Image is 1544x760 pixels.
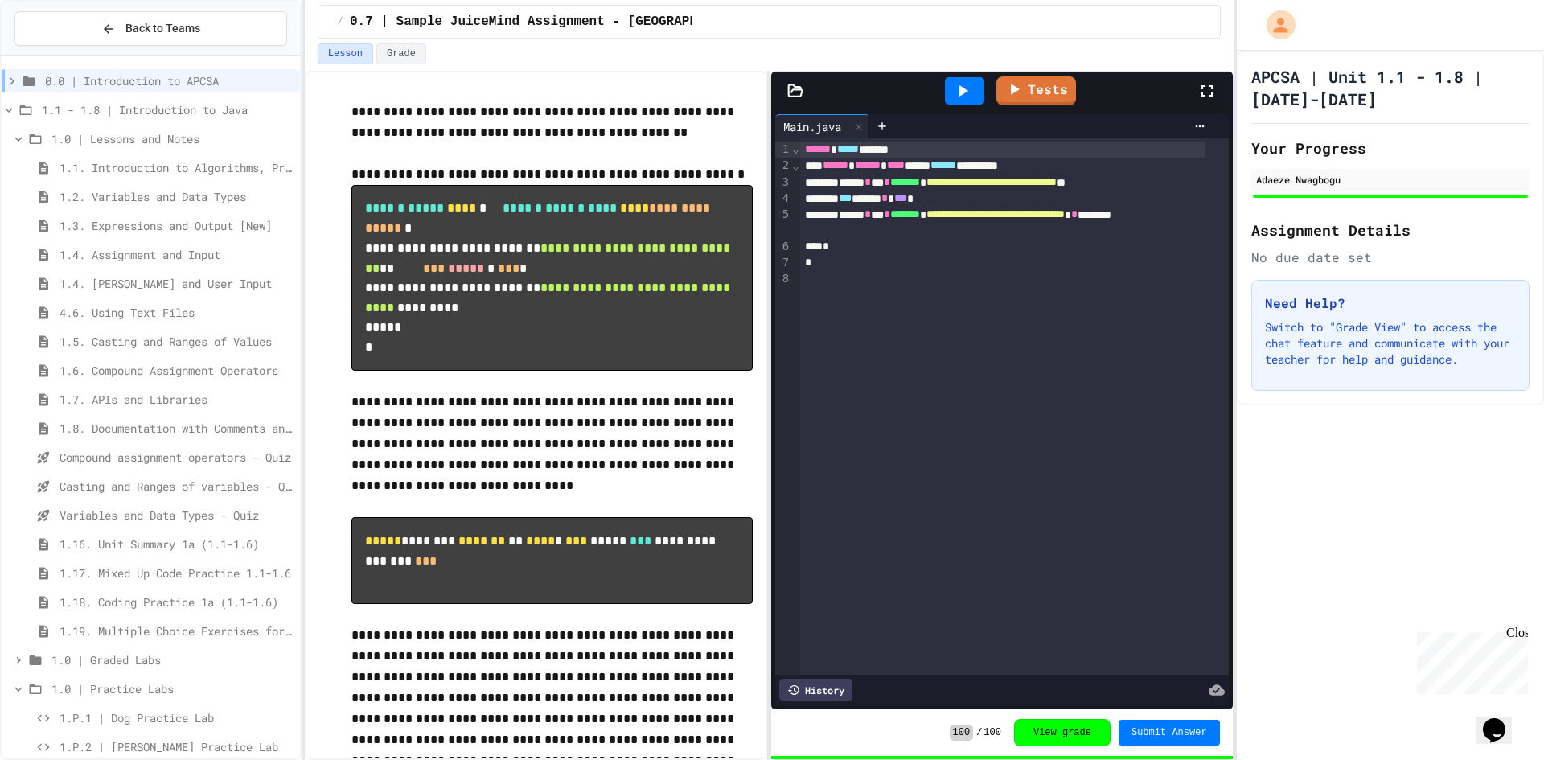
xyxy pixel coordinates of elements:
div: 3 [775,175,791,191]
div: 8 [775,271,791,287]
a: Tests [996,76,1076,105]
span: 100 [983,726,1001,739]
h2: Assignment Details [1251,219,1530,241]
span: 1.0 | Lessons and Notes [51,130,294,147]
span: Variables and Data Types - Quiz [60,507,294,524]
div: 7 [775,255,791,271]
h3: Need Help? [1265,294,1516,313]
div: 1 [775,142,791,158]
span: 1.18. Coding Practice 1a (1.1-1.6) [60,594,294,610]
span: 1.17. Mixed Up Code Practice 1.1-1.6 [60,565,294,581]
span: Back to Teams [125,20,200,37]
div: 4 [775,191,791,207]
span: 1.4. [PERSON_NAME] and User Input [60,275,294,292]
span: 1.4. Assignment and Input [60,246,294,263]
div: Main.java [775,118,849,135]
span: / [976,726,982,739]
span: 1.0 | Graded Labs [51,651,294,668]
span: Casting and Ranges of variables - Quiz [60,478,294,495]
span: Fold line [791,159,799,172]
span: Fold line [791,142,799,155]
span: Submit Answer [1131,726,1207,739]
span: 1.16. Unit Summary 1a (1.1-1.6) [60,536,294,553]
span: 1.2. Variables and Data Types [60,188,294,205]
button: Lesson [318,43,373,64]
span: 1.5. Casting and Ranges of Values [60,333,294,350]
span: 0.7 | Sample JuiceMind Assignment - [GEOGRAPHIC_DATA] [350,12,759,31]
div: 6 [775,239,791,255]
span: 1.1. Introduction to Algorithms, Programming, and Compilers [60,159,294,176]
span: 1.0 | Practice Labs [51,680,294,697]
h1: APCSA | Unit 1.1 - 1.8 | [DATE]-[DATE] [1251,65,1530,110]
div: History [779,679,852,701]
div: No due date set [1251,248,1530,267]
div: Main.java [775,114,869,138]
button: Grade [376,43,426,64]
span: 4.6. Using Text Files [60,304,294,321]
div: Adaeze Nwagbogu [1256,172,1525,187]
span: 1.7. APIs and Libraries [60,391,294,408]
p: Switch to "Grade View" to access the chat feature and communicate with your teacher for help and ... [1265,319,1516,368]
span: / [338,15,343,28]
span: 1.1 - 1.8 | Introduction to Java [42,101,294,118]
span: 1.P.1 | Dog Practice Lab [60,709,294,726]
iframe: chat widget [1411,626,1528,694]
div: Chat with us now!Close [6,6,111,102]
span: 1.8. Documentation with Comments and Preconditions [60,420,294,437]
button: Submit Answer [1119,720,1220,746]
div: My Account [1250,6,1300,43]
span: 100 [950,725,974,741]
div: 2 [775,158,791,174]
button: View grade [1014,719,1111,746]
span: 1.6. Compound Assignment Operators [60,362,294,379]
span: 1.P.2 | [PERSON_NAME] Practice Lab [60,738,294,755]
span: 0.0 | Introduction to APCSA [45,72,294,89]
span: 1.3. Expressions and Output [New] [60,217,294,234]
h2: Your Progress [1251,137,1530,159]
iframe: chat widget [1476,696,1528,744]
button: Back to Teams [14,11,287,46]
span: 1.19. Multiple Choice Exercises for Unit 1a (1.1-1.6) [60,622,294,639]
div: 5 [775,207,791,239]
span: Compound assignment operators - Quiz [60,449,294,466]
